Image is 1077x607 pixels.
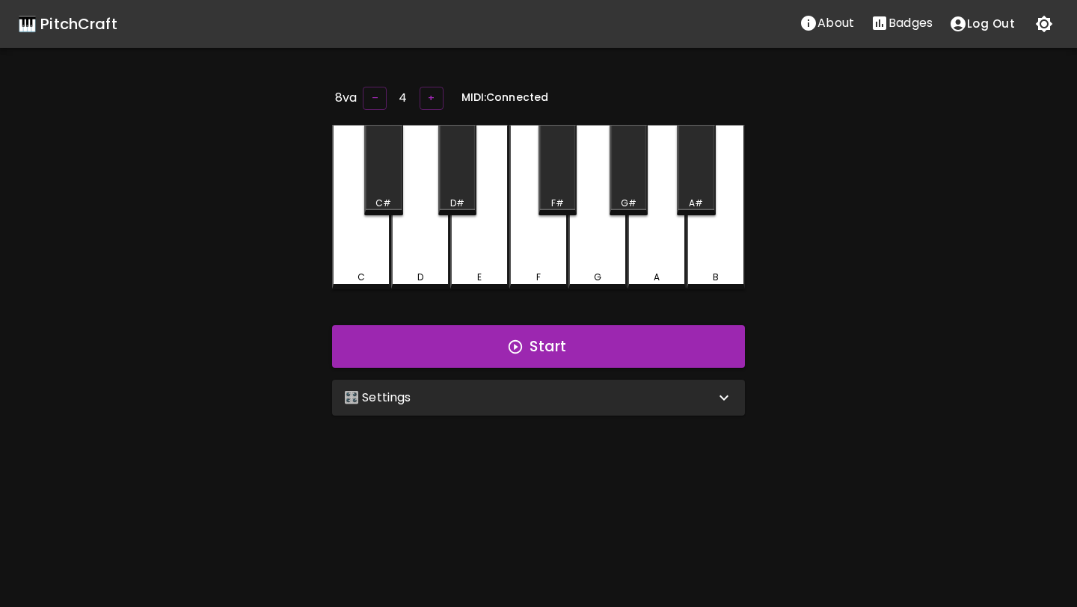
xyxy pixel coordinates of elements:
div: C# [375,197,391,210]
div: F# [551,197,564,210]
div: G# [621,197,636,210]
p: Badges [889,14,933,32]
div: D# [450,197,464,210]
div: F [536,271,541,284]
div: E [477,271,482,284]
div: A# [689,197,703,210]
div: B [713,271,719,284]
h6: 8va [335,87,357,108]
h6: 4 [399,87,407,108]
button: Stats [862,8,941,38]
a: Stats [862,8,941,40]
button: + [420,87,444,110]
h6: MIDI: Connected [461,90,548,106]
a: 🎹 PitchCraft [18,12,117,36]
button: account of current user [941,8,1023,40]
div: A [654,271,660,284]
button: About [791,8,862,38]
div: 🎛️ Settings [332,380,745,416]
div: D [417,271,423,284]
p: 🎛️ Settings [344,389,411,407]
p: About [817,14,854,32]
div: G [594,271,601,284]
a: About [791,8,862,40]
button: – [363,87,387,110]
button: Start [332,325,745,369]
div: C [358,271,365,284]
